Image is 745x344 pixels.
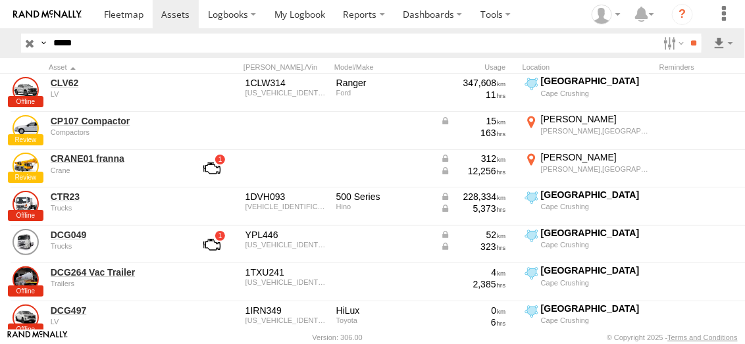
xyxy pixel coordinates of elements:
label: Click to View Current Location [523,303,654,338]
div: 0 [440,305,506,316]
div: Cape Crushing [541,278,652,287]
div: 347,608 [440,77,506,89]
div: Cape Crushing [541,240,652,249]
div: undefined [51,318,178,326]
div: [GEOGRAPHIC_DATA] [541,264,652,276]
a: View Asset with Fault/s [188,153,236,184]
i: ? [672,4,693,25]
label: Export results as... [712,34,734,53]
div: 500 Series [336,191,431,203]
div: [PERSON_NAME] [541,113,652,125]
img: rand-logo.svg [13,10,82,19]
a: View Asset Details [13,266,39,293]
div: 6T9T25V97C03M1001 [245,278,327,286]
div: Data from Vehicle CANbus [440,203,506,214]
div: HiLux [336,305,431,316]
div: Data from Vehicle CANbus [440,115,506,127]
div: Data from Vehicle CANbus [440,153,506,164]
div: Location [523,62,654,72]
div: 2,385 [440,278,506,290]
div: Ranger [336,77,431,89]
a: View Asset Details [13,191,39,217]
div: © Copyright 2025 - [607,333,738,341]
a: DCG049 [51,229,178,241]
div: Toyota [336,316,431,324]
label: Click to View Current Location [523,151,654,187]
div: MR0KA3CBX01120579 [245,316,327,324]
a: CRANE01 franna [51,153,178,164]
a: DCG264 Vac Trailer [51,266,178,278]
div: undefined [51,166,178,174]
div: [PERSON_NAME],[GEOGRAPHIC_DATA] [541,164,652,174]
div: 1DVH093 [245,191,327,203]
div: 1TXU241 [245,266,327,278]
a: Terms and Conditions [668,333,738,341]
label: Click to View Current Location [523,75,654,111]
a: View Asset Details [13,229,39,255]
div: Data from Vehicle CANbus [440,165,506,177]
div: [PERSON_NAME]./Vin [244,62,329,72]
label: Click to View Current Location [523,113,654,149]
a: View Asset Details [13,77,39,103]
div: 11 [440,89,506,101]
div: [GEOGRAPHIC_DATA] [541,303,652,314]
div: Data from Vehicle CANbus [440,229,506,241]
div: Model/Make [334,62,433,72]
div: Click to Sort [49,62,180,72]
a: View Asset with Fault/s [188,229,236,260]
div: [GEOGRAPHIC_DATA] [541,227,652,239]
div: undefined [51,280,178,287]
a: CTR23 [51,191,178,203]
div: Hino [336,203,431,210]
div: MPBUMEF50KX220546 [245,89,327,97]
div: Data from Vehicle CANbus [440,191,506,203]
div: 6 [440,316,506,328]
a: CLV62 [51,77,178,89]
a: Visit our Website [7,331,68,344]
div: Cape Crushing [541,202,652,211]
div: Usage [438,62,517,72]
div: Version: 306.00 [313,333,363,341]
div: 1IRN349 [245,305,327,316]
div: YPL446 [245,229,327,241]
div: undefined [51,128,178,136]
div: [GEOGRAPHIC_DATA] [541,189,652,201]
div: Data from Vehicle CANbus [440,241,506,253]
div: [PERSON_NAME],[GEOGRAPHIC_DATA] [541,126,652,135]
div: Cape Crushing [541,316,652,325]
div: 1CLW314 [245,77,327,89]
div: [GEOGRAPHIC_DATA] [541,75,652,87]
div: undefined [51,204,178,212]
a: View Asset Details [13,153,39,179]
div: 6FMN12F56AD802228 [245,241,327,249]
label: Click to View Current Location [523,189,654,224]
div: undefined [51,242,178,250]
div: Ford [336,89,431,97]
div: 163 [440,127,506,139]
a: View Asset Details [13,305,39,331]
label: Click to View Current Location [523,227,654,262]
a: DCG497 [51,305,178,316]
div: [PERSON_NAME] [541,151,652,163]
label: Search Query [38,34,49,53]
div: JHDFD8JLKXXX10275 [245,203,327,210]
label: Search Filter Options [658,34,686,53]
a: View Asset Details [13,115,39,141]
a: CP107 Compactor [51,115,178,127]
div: Cape Crushing [541,89,652,98]
label: Click to View Current Location [523,264,654,300]
div: Callan Johnson [587,5,625,24]
div: 4 [440,266,506,278]
div: undefined [51,90,178,98]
